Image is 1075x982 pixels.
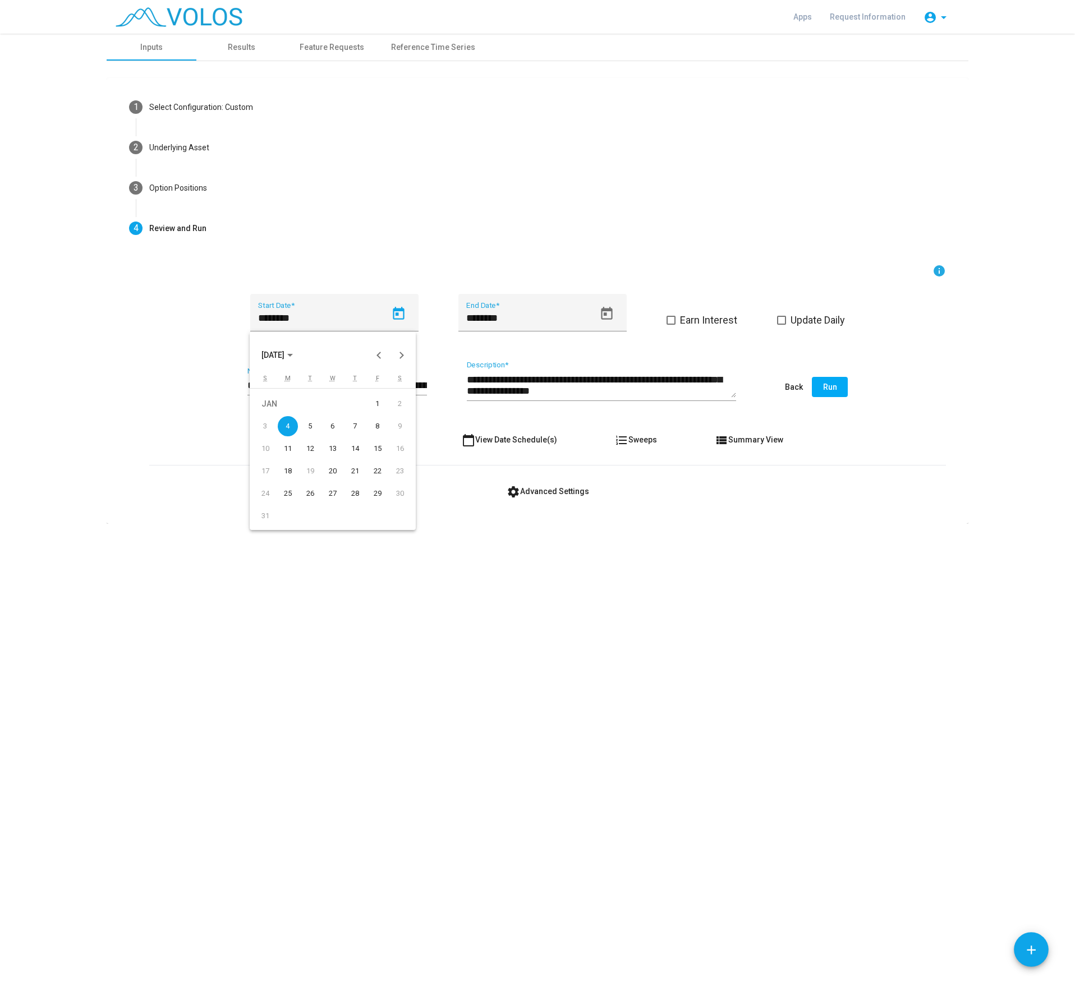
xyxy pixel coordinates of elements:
div: 24 [255,483,275,504]
td: January 1, 2016 [366,393,389,415]
div: 19 [300,461,320,481]
div: 16 [390,439,410,459]
td: January 30, 2016 [389,482,411,505]
div: 3 [255,416,275,436]
abbr: Monday [285,375,291,382]
td: January 17, 2016 [254,460,277,482]
div: 8 [367,416,388,436]
td: January 21, 2016 [344,460,366,482]
th: Thursday [344,374,366,388]
div: 10 [255,439,275,459]
div: 13 [323,439,343,459]
td: January 3, 2016 [254,415,277,437]
div: 28 [345,483,365,504]
div: 14 [345,439,365,459]
span: [DATE] [261,351,284,360]
td: January 15, 2016 [366,437,389,460]
th: Friday [366,374,389,388]
td: January 20, 2016 [321,460,344,482]
th: Sunday [254,374,277,388]
div: 25 [278,483,298,504]
div: 22 [367,461,388,481]
div: 23 [390,461,410,481]
td: January 31, 2016 [254,505,277,527]
td: JAN [254,393,366,415]
th: Monday [277,374,299,388]
td: January 2, 2016 [389,393,411,415]
button: Choose month and year [252,344,302,366]
abbr: Saturday [398,375,402,382]
div: 26 [300,483,320,504]
div: 7 [345,416,365,436]
td: January 22, 2016 [366,460,389,482]
td: January 4, 2016 [277,415,299,437]
td: January 12, 2016 [299,437,321,460]
div: 2 [390,394,410,414]
div: 31 [255,506,275,526]
td: January 16, 2016 [389,437,411,460]
td: January 6, 2016 [321,415,344,437]
div: 29 [367,483,388,504]
div: 6 [323,416,343,436]
div: 18 [278,461,298,481]
td: January 14, 2016 [344,437,366,460]
td: January 11, 2016 [277,437,299,460]
div: 1 [367,394,388,414]
th: Tuesday [299,374,321,388]
abbr: Friday [376,375,379,382]
td: January 27, 2016 [321,482,344,505]
div: 20 [323,461,343,481]
div: 12 [300,439,320,459]
abbr: Thursday [353,375,357,382]
abbr: Sunday [263,375,267,382]
td: January 18, 2016 [277,460,299,482]
td: January 23, 2016 [389,460,411,482]
td: January 19, 2016 [299,460,321,482]
div: 9 [390,416,410,436]
div: 21 [345,461,365,481]
td: January 7, 2016 [344,415,366,437]
div: 27 [323,483,343,504]
td: January 25, 2016 [277,482,299,505]
button: Previous month [367,344,390,366]
td: January 13, 2016 [321,437,344,460]
td: January 24, 2016 [254,482,277,505]
td: January 9, 2016 [389,415,411,437]
abbr: Wednesday [330,375,336,382]
div: 30 [390,483,410,504]
td: January 28, 2016 [344,482,366,505]
td: January 8, 2016 [366,415,389,437]
th: Wednesday [321,374,344,388]
td: January 29, 2016 [366,482,389,505]
div: 5 [300,416,320,436]
button: Next month [390,344,412,366]
div: 15 [367,439,388,459]
th: Saturday [389,374,411,388]
div: 17 [255,461,275,481]
td: January 10, 2016 [254,437,277,460]
abbr: Tuesday [308,375,312,382]
td: January 5, 2016 [299,415,321,437]
div: 11 [278,439,298,459]
div: 4 [278,416,298,436]
td: January 26, 2016 [299,482,321,505]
